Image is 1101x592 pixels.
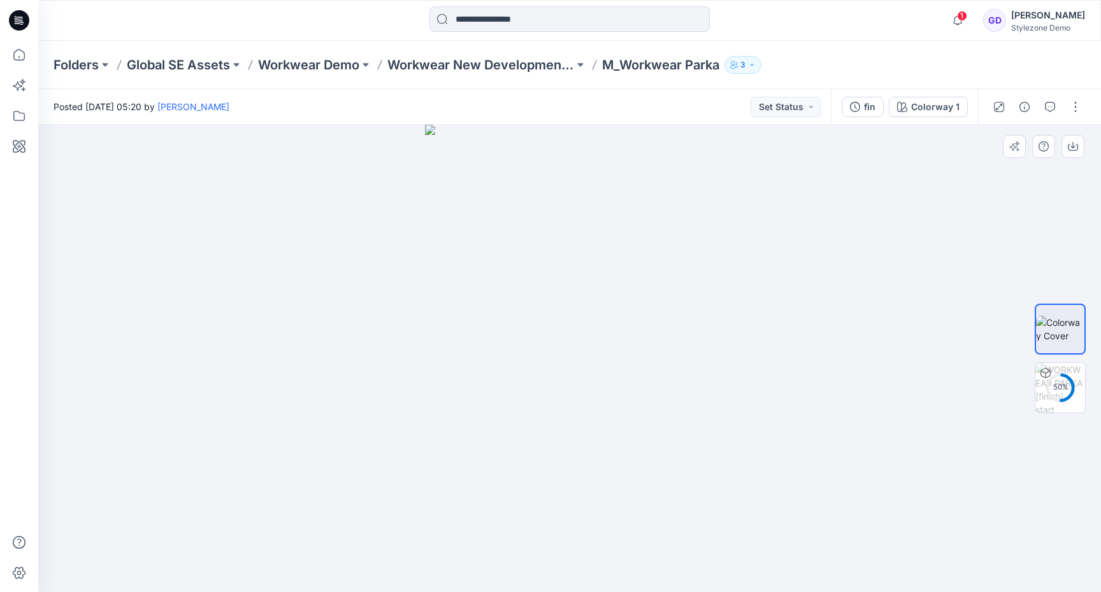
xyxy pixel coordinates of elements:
a: [PERSON_NAME] [157,101,229,112]
span: 1 [957,11,967,21]
img: eyJhbGciOiJIUzI1NiIsImtpZCI6IjAiLCJzbHQiOiJzZXMiLCJ0eXAiOiJKV1QifQ.eyJkYXRhIjp7InR5cGUiOiJzdG9yYW... [425,125,714,592]
button: 3 [724,56,761,74]
div: 50 % [1045,382,1076,393]
div: GD [983,9,1006,32]
button: Colorway 1 [889,97,968,117]
div: Stylezone Demo [1011,23,1085,32]
button: fin [842,97,884,117]
img: Colorway Cover [1036,316,1084,342]
span: Posted [DATE] 05:20 by [54,100,229,113]
div: Colorway 1 [911,100,960,114]
button: Details [1014,97,1035,117]
img: WORKWEAR PARKA [finish] - start Colorway 1 [1035,363,1085,412]
a: Workwear New Developments '26 [387,56,574,74]
div: [PERSON_NAME] [1011,8,1085,23]
div: fin [864,100,875,114]
a: Workwear Demo [258,56,359,74]
p: M_Workwear Parka [602,56,719,74]
a: Global SE Assets [127,56,230,74]
a: Folders [54,56,99,74]
p: 3 [740,58,745,72]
